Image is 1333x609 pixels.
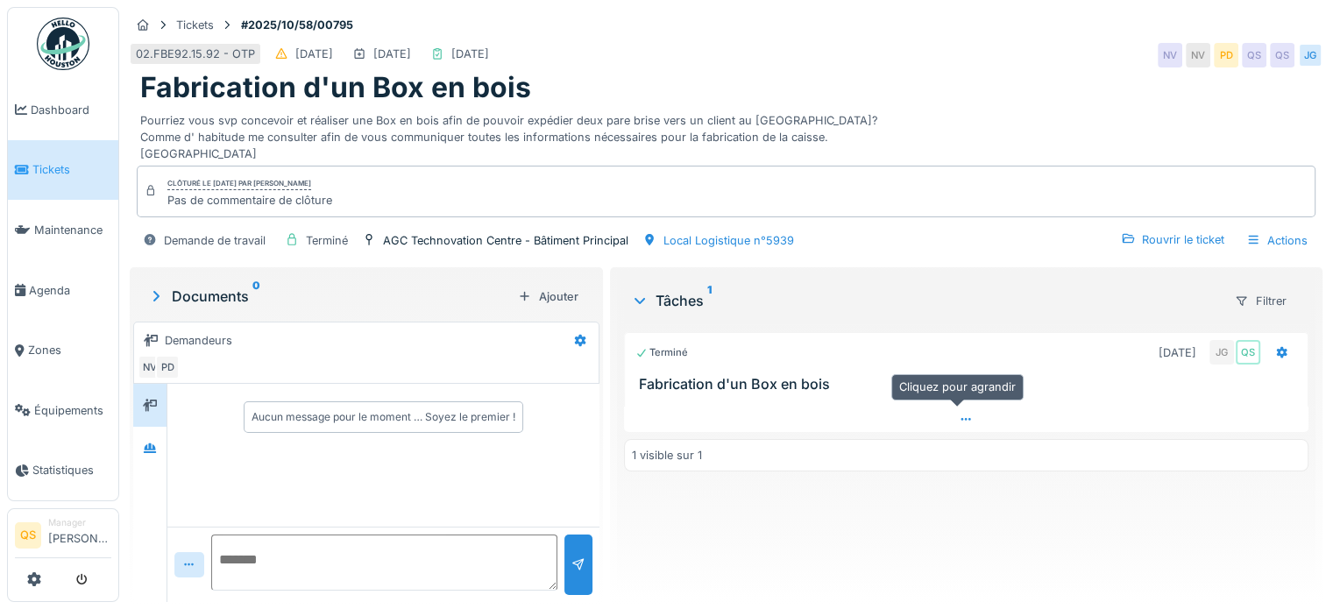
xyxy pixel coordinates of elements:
[8,260,118,321] a: Agenda
[1242,43,1266,67] div: QS
[631,290,1220,311] div: Tâches
[136,46,255,62] div: 02.FBE92.15.92 - OTP
[155,355,180,379] div: PD
[48,516,111,554] li: [PERSON_NAME]
[147,286,511,307] div: Documents
[167,178,311,190] div: Clôturé le [DATE] par [PERSON_NAME]
[451,46,489,62] div: [DATE]
[37,18,89,70] img: Badge_color-CXgf-gQk.svg
[8,380,118,441] a: Équipements
[34,402,111,419] span: Équipements
[635,345,688,360] div: Terminé
[1186,43,1210,67] div: NV
[1236,340,1260,365] div: QS
[639,376,1301,393] h3: Fabrication d'un Box en bois
[383,232,628,249] div: AGC Technovation Centre - Bâtiment Principal
[32,462,111,478] span: Statistiques
[252,286,260,307] sup: 0
[373,46,411,62] div: [DATE]
[15,522,41,549] li: QS
[8,80,118,140] a: Dashboard
[1214,43,1238,67] div: PD
[165,332,232,349] div: Demandeurs
[1238,228,1315,253] div: Actions
[891,374,1024,400] div: Cliquez pour agrandir
[511,285,585,308] div: Ajouter
[1227,288,1294,314] div: Filtrer
[252,409,515,425] div: Aucun message pour le moment … Soyez le premier !
[295,46,333,62] div: [DATE]
[167,192,332,209] div: Pas de commentaire de clôture
[164,232,266,249] div: Demande de travail
[8,441,118,501] a: Statistiques
[663,232,794,249] div: Local Logistique n°5939
[176,17,214,33] div: Tickets
[306,232,348,249] div: Terminé
[1159,344,1196,361] div: [DATE]
[632,447,702,464] div: 1 visible sur 1
[34,222,111,238] span: Maintenance
[8,200,118,260] a: Maintenance
[15,516,111,558] a: QS Manager[PERSON_NAME]
[1158,43,1182,67] div: NV
[1270,43,1294,67] div: QS
[138,355,162,379] div: NV
[1114,228,1231,251] div: Rouvrir le ticket
[8,140,118,201] a: Tickets
[48,516,111,529] div: Manager
[28,342,111,358] span: Zones
[234,17,360,33] strong: #2025/10/58/00795
[29,282,111,299] span: Agenda
[707,290,712,311] sup: 1
[32,161,111,178] span: Tickets
[140,71,531,104] h1: Fabrication d'un Box en bois
[1298,43,1322,67] div: JG
[31,102,111,118] span: Dashboard
[140,105,1312,163] div: Pourriez vous svp concevoir et réaliser une Box en bois afin de pouvoir expédier deux pare brise ...
[1209,340,1234,365] div: JG
[8,320,118,380] a: Zones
